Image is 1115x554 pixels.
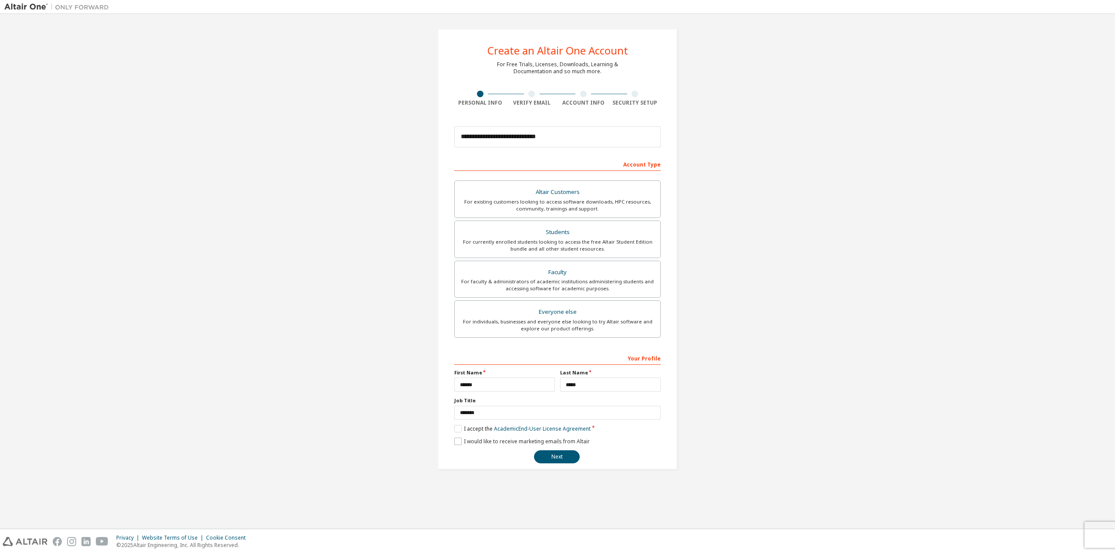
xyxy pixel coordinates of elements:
img: facebook.svg [53,537,62,546]
div: Students [460,226,655,238]
div: For faculty & administrators of academic institutions administering students and accessing softwa... [460,278,655,292]
div: For individuals, businesses and everyone else looking to try Altair software and explore our prod... [460,318,655,332]
label: Last Name [560,369,661,376]
label: Job Title [454,397,661,404]
div: Create an Altair One Account [487,45,628,56]
img: linkedin.svg [81,537,91,546]
div: Privacy [116,534,142,541]
div: Security Setup [609,99,661,106]
img: Altair One [4,3,113,11]
label: I accept the [454,425,591,432]
img: instagram.svg [67,537,76,546]
div: Account Type [454,157,661,171]
div: Account Info [557,99,609,106]
div: Everyone else [460,306,655,318]
div: Your Profile [454,351,661,365]
div: Verify Email [506,99,558,106]
p: © 2025 Altair Engineering, Inc. All Rights Reserved. [116,541,251,549]
div: For currently enrolled students looking to access the free Altair Student Edition bundle and all ... [460,238,655,252]
img: youtube.svg [96,537,108,546]
div: Personal Info [454,99,506,106]
label: I would like to receive marketing emails from Altair [454,438,590,445]
label: First Name [454,369,555,376]
div: Cookie Consent [206,534,251,541]
a: Academic End-User License Agreement [494,425,591,432]
div: For Free Trials, Licenses, Downloads, Learning & Documentation and so much more. [497,61,618,75]
div: For existing customers looking to access software downloads, HPC resources, community, trainings ... [460,198,655,212]
button: Next [534,450,580,463]
div: Altair Customers [460,186,655,198]
div: Website Terms of Use [142,534,206,541]
img: altair_logo.svg [3,537,47,546]
div: Faculty [460,266,655,279]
